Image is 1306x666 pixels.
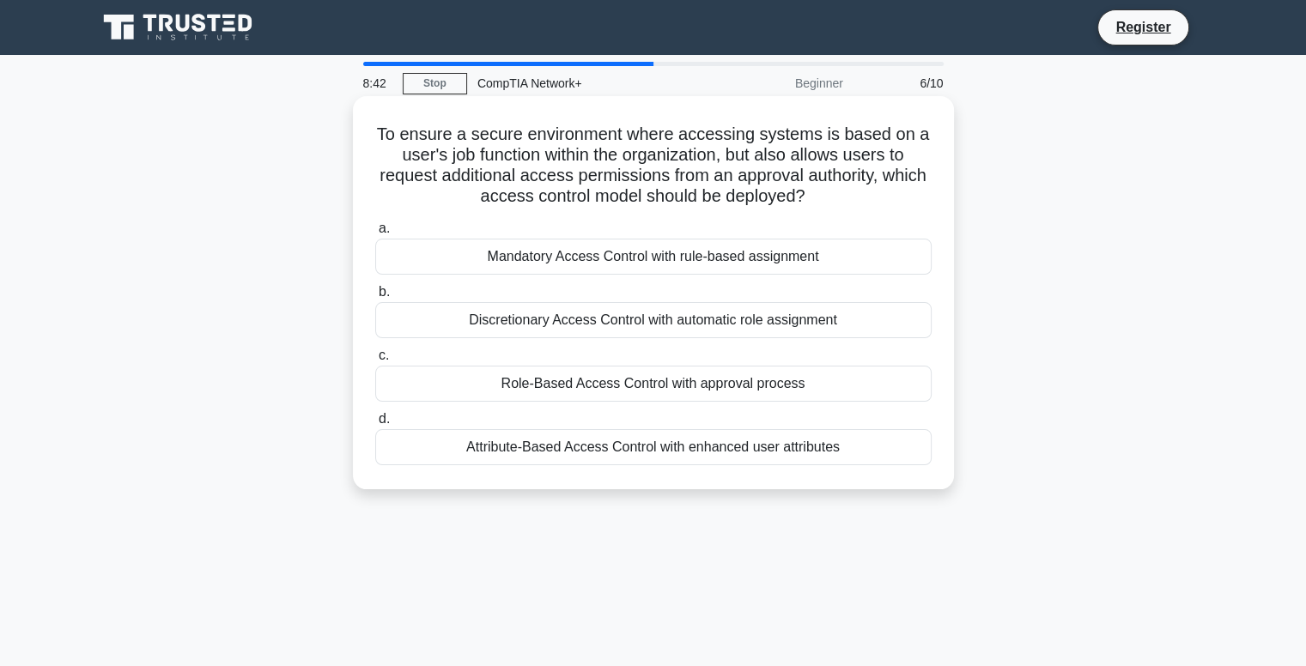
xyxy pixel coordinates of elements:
div: Attribute-Based Access Control with enhanced user attributes [375,429,932,465]
a: Stop [403,73,467,94]
div: Discretionary Access Control with automatic role assignment [375,302,932,338]
div: Role-Based Access Control with approval process [375,366,932,402]
div: 6/10 [853,66,954,100]
a: Register [1105,16,1181,38]
span: c. [379,348,389,362]
div: Mandatory Access Control with rule-based assignment [375,239,932,275]
span: a. [379,221,390,235]
span: b. [379,284,390,299]
span: d. [379,411,390,426]
div: Beginner [703,66,853,100]
div: 8:42 [353,66,403,100]
h5: To ensure a secure environment where accessing systems is based on a user's job function within t... [374,124,933,208]
div: CompTIA Network+ [467,66,703,100]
